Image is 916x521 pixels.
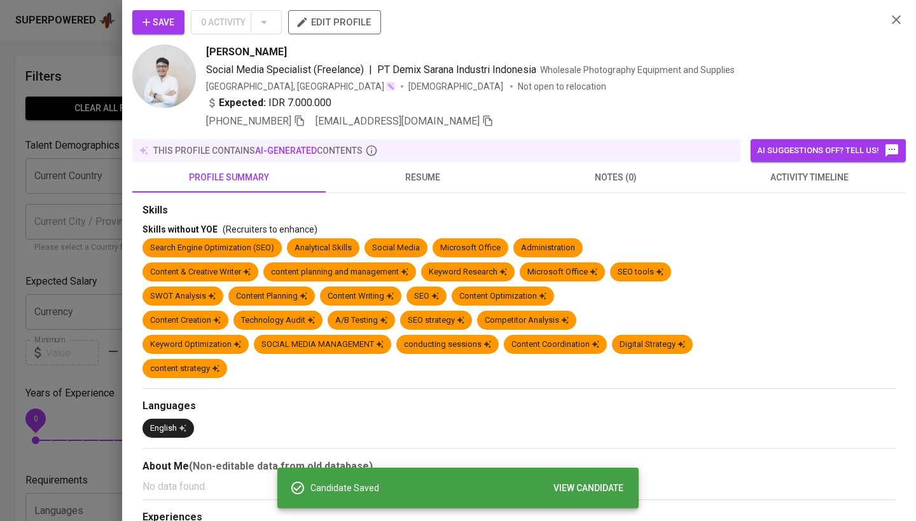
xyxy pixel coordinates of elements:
p: Not open to relocation [518,80,606,93]
div: English [150,423,186,435]
div: [GEOGRAPHIC_DATA], [GEOGRAPHIC_DATA] [206,80,396,93]
div: conducting sessions [404,339,491,351]
div: Candidate Saved [310,477,628,500]
div: Content Optimization [459,290,546,302]
span: [PERSON_NAME] [206,44,287,60]
div: SWOT Analysis [150,290,216,302]
div: Microsoft Office [440,242,501,254]
span: (Recruiters to enhance) [223,224,317,234]
span: resume [333,170,511,186]
div: SEO tools [618,266,663,278]
div: Languages [142,399,896,414]
span: notes (0) [527,170,705,186]
span: AI-generated [255,145,317,156]
div: Keyword Research [429,266,507,278]
div: Administration [521,242,575,254]
div: content strategy [150,363,219,375]
div: content planning and management [271,266,408,278]
b: (Non-editable data from old database) [189,460,373,472]
div: Content Creation [150,315,221,327]
img: b31fb1c6bd9198b281cfb8075dd7d1d1.jpg [132,44,196,108]
span: Save [142,15,174,30]
div: IDR 7.000.000 [206,95,331,111]
div: Technology Audit [241,315,315,327]
a: edit profile [288,17,381,27]
div: Content Writing [328,290,394,302]
p: this profile contains contents [153,144,363,157]
div: About Me [142,459,896,474]
img: magic_wand.svg [385,81,396,91]
span: Wholesale Photography Equipment and Supplies [540,65,735,75]
div: Competitor Analysis [485,315,569,327]
span: AI suggestions off? Tell us! [757,143,899,158]
span: PT Demix Sarana Industri Indonesia [377,64,536,76]
span: Skills without YOE [142,224,218,234]
div: SEO strategy [408,315,464,327]
span: VIEW CANDIDATE [553,480,623,496]
b: Expected: [219,95,266,111]
span: Social Media Specialist (Freelance) [206,64,364,76]
div: Social Media [372,242,420,254]
div: Content Planning [236,290,307,302]
span: profile summary [140,170,318,186]
button: edit profile [288,10,381,34]
p: No data found. [142,479,896,494]
div: Keyword Optimization [150,339,241,351]
div: A/B Testing [335,315,387,327]
span: | [369,62,372,78]
div: Analytical Skills [295,242,352,254]
div: SEO [414,290,439,302]
button: AI suggestions off? Tell us! [751,139,906,162]
span: activity timeline [720,170,898,186]
div: Digital Strategy [620,339,685,351]
div: Search Engine Optimization (SEO) [150,242,274,254]
div: Skills [142,203,896,218]
button: Save [132,10,184,34]
span: [PHONE_NUMBER] [206,115,291,127]
div: SOCIAL MEDIA MANAGEMENT [261,339,384,351]
div: Content & Creative Writer [150,266,251,278]
span: [EMAIL_ADDRESS][DOMAIN_NAME] [316,115,480,127]
span: edit profile [298,14,371,30]
div: Microsoft Office [527,266,597,278]
div: Content Coordination [511,339,599,351]
span: [DEMOGRAPHIC_DATA] [408,80,505,93]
